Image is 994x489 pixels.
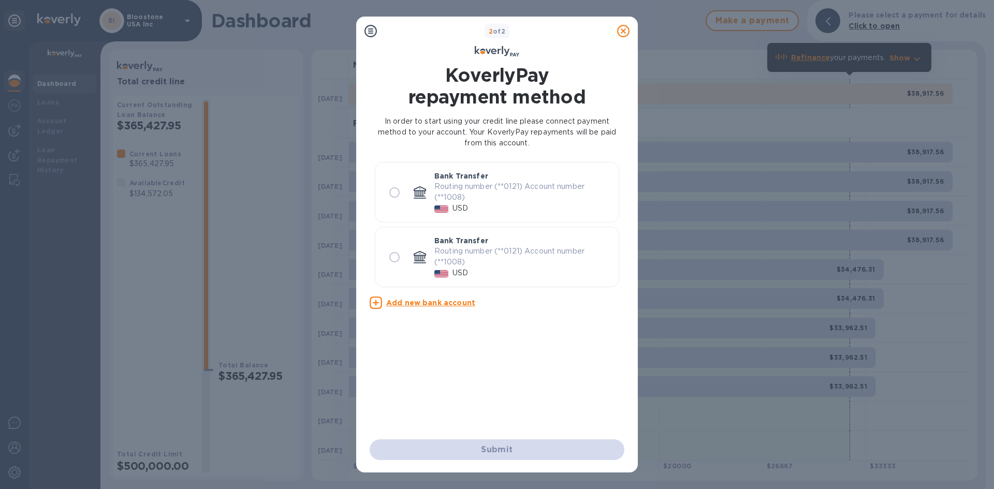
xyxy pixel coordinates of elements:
img: USD [434,270,448,277]
span: 2 [489,27,493,35]
b: of 2 [489,27,506,35]
h1: KoverlyPay repayment method [370,64,624,108]
p: Routing number (**0121) Account number (**1008) [434,246,610,268]
p: USD [452,268,468,278]
img: USD [434,205,448,213]
p: In order to start using your credit line please connect payment method to your account. Your Kove... [370,116,624,149]
p: Routing number (**0121) Account number (**1008) [434,181,610,203]
u: Add new bank account [386,299,475,307]
p: Bank Transfer [434,171,488,181]
p: Bank Transfer [434,235,488,246]
p: USD [452,203,468,214]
